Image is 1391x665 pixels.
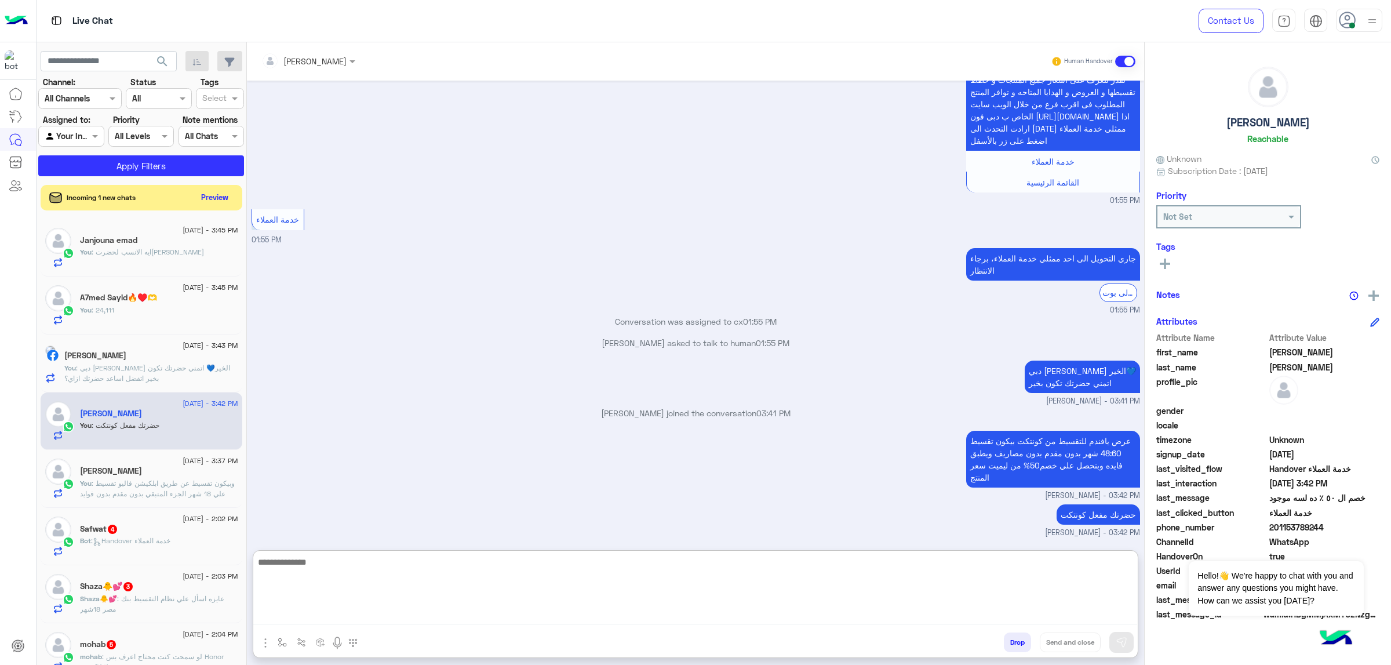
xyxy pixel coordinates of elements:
[63,248,74,259] img: WhatsApp
[1110,305,1140,316] span: 01:55 PM
[1269,346,1380,358] span: Mohamed
[183,340,238,351] span: [DATE] - 3:43 PM
[1349,291,1359,300] img: notes
[1277,14,1291,28] img: tab
[183,571,238,582] span: [DATE] - 2:03 PM
[45,459,71,485] img: defaultAdmin.png
[80,594,117,603] span: Shaza🐥💕
[1025,361,1140,393] p: 27/8/2025, 3:41 PM
[1099,284,1137,301] div: الرجوع الى بوت
[107,640,116,649] span: 5
[45,517,71,543] img: defaultAdmin.png
[1156,332,1267,344] span: Attribute Name
[1168,165,1268,177] span: Subscription Date : [DATE]
[297,638,306,647] img: Trigger scenario
[183,514,238,524] span: [DATE] - 2:02 PM
[278,638,287,647] img: select flow
[1032,157,1075,166] span: خدمة العملاء
[38,155,244,176] button: Apply Filters
[45,285,71,311] img: defaultAdmin.png
[252,315,1140,328] p: Conversation was assigned to cx
[45,228,71,254] img: defaultAdmin.png
[1156,594,1267,606] span: last_message_sentiment
[1156,376,1267,402] span: profile_pic
[1156,190,1186,201] h6: Priority
[5,50,26,71] img: 1403182699927242
[123,582,133,591] span: 3
[1156,521,1267,533] span: phone_number
[1269,521,1380,533] span: 201153789244
[1046,396,1140,407] span: [PERSON_NAME] - 03:41 PM
[64,364,230,383] span: دبي فون مهند احمد مساء الخير💙 اتمني حضرتك تكون بخير اتفضل اساعد حضرتك ازاي؟
[80,306,92,314] span: You
[80,409,142,419] h5: Mohamed Ahmed
[966,431,1140,488] p: 27/8/2025, 3:42 PM
[1156,434,1267,446] span: timezone
[63,594,74,605] img: WhatsApp
[1269,376,1298,405] img: defaultAdmin.png
[1269,361,1380,373] span: Ahmed
[80,235,137,245] h5: Janjouna emad
[1156,419,1267,431] span: locale
[80,652,102,661] span: mohab
[63,536,74,548] img: WhatsApp
[183,225,238,235] span: [DATE] - 3:45 PM
[1004,633,1031,652] button: Drop
[1269,463,1380,475] span: Handover خدمة العملاء
[80,582,134,591] h5: Shaza🐥💕
[63,305,74,317] img: WhatsApp
[1045,528,1140,539] span: [PERSON_NAME] - 03:42 PM
[1156,507,1267,519] span: last_clicked_button
[1156,405,1267,417] span: gender
[1189,561,1363,616] span: Hello!👋 We're happy to chat with you and answer any questions you might have. How can we assist y...
[64,351,126,361] h5: Mohamed Ahmed Abdelkarim
[43,114,90,126] label: Assigned to:
[756,338,789,348] span: 01:55 PM
[155,54,169,68] span: search
[67,192,136,203] span: Incoming 1 new chats
[63,478,74,490] img: WhatsApp
[966,248,1140,281] p: 27/8/2025, 1:55 PM
[183,282,238,293] span: [DATE] - 3:45 PM
[1026,177,1079,187] span: القائمة الرئيسية
[1316,619,1356,659] img: hulul-logo.png
[292,633,311,652] button: Trigger scenario
[183,456,238,466] span: [DATE] - 3:37 PM
[1368,290,1379,301] img: add
[1365,14,1379,28] img: profile
[80,524,118,534] h5: Safwat
[258,636,272,650] img: send attachment
[1156,346,1267,358] span: first_name
[252,407,1140,419] p: [PERSON_NAME] joined the conversation
[92,306,114,314] span: 24,111
[91,536,170,545] span: : Handover خدمة العملاء
[966,70,1140,151] p: 27/8/2025, 1:55 PM
[1269,477,1380,489] span: 2025-08-27T12:42:58.7187784Z
[1156,565,1267,577] span: UserId
[1057,504,1140,525] p: 27/8/2025, 3:42 PM
[756,408,791,418] span: 03:41 PM
[201,76,219,88] label: Tags
[273,633,292,652] button: select flow
[1040,633,1101,652] button: Send and close
[1156,316,1197,326] h6: Attributes
[1269,492,1380,504] span: خصم ال ٥٠ ٪؜ ده لسه موجود
[201,92,227,107] div: Select
[1156,241,1379,252] h6: Tags
[1269,434,1380,446] span: Unknown
[63,421,74,433] img: WhatsApp
[63,652,74,663] img: WhatsApp
[80,639,117,649] h5: mohab
[348,638,358,648] img: make a call
[1116,637,1127,648] img: send message
[80,479,235,508] span: وبيكون تقسيط عن طريق ابلكيشن فاليو تقسيط علي 18 شهر الجزء المتبقي بدون مقدم بدون فوايد بدون مصاري...
[113,114,140,126] label: Priority
[47,350,59,361] img: Facebook
[1156,492,1267,504] span: last_message
[1156,579,1267,591] span: email
[1309,14,1323,28] img: tab
[1156,608,1261,620] span: last_message_id
[49,13,64,28] img: tab
[80,293,157,303] h5: A7med Sayid🔥♥️🫶
[1248,67,1288,107] img: defaultAdmin.png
